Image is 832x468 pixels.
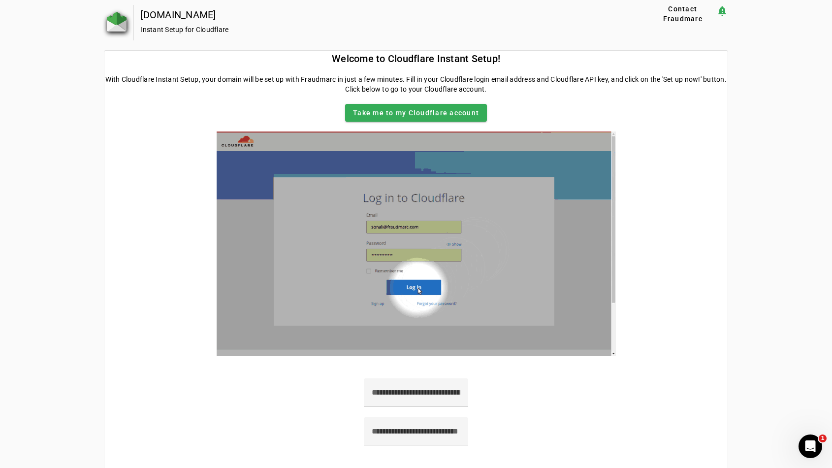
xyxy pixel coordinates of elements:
[353,108,479,118] span: Take me to my Cloudflare account
[716,5,728,17] mat-icon: notification_important
[104,51,728,67] h2: Welcome to Cloudflare Instant Setup!
[104,74,728,94] div: With Cloudflare Instant Setup, your domain will be set up with Fraudmarc in just a few minutes. F...
[140,25,618,34] div: Instant Setup for Cloudflare
[345,104,487,122] button: Take me to my Cloudflare account
[653,4,712,24] span: Contact Fraudmarc
[819,435,827,442] span: 1
[649,5,716,23] button: Contact Fraudmarc
[217,132,616,356] img: cloudflare.gif
[799,435,822,458] iframe: Intercom live chat
[107,12,127,32] img: Fraudmarc Logo
[140,10,618,20] div: [DOMAIN_NAME]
